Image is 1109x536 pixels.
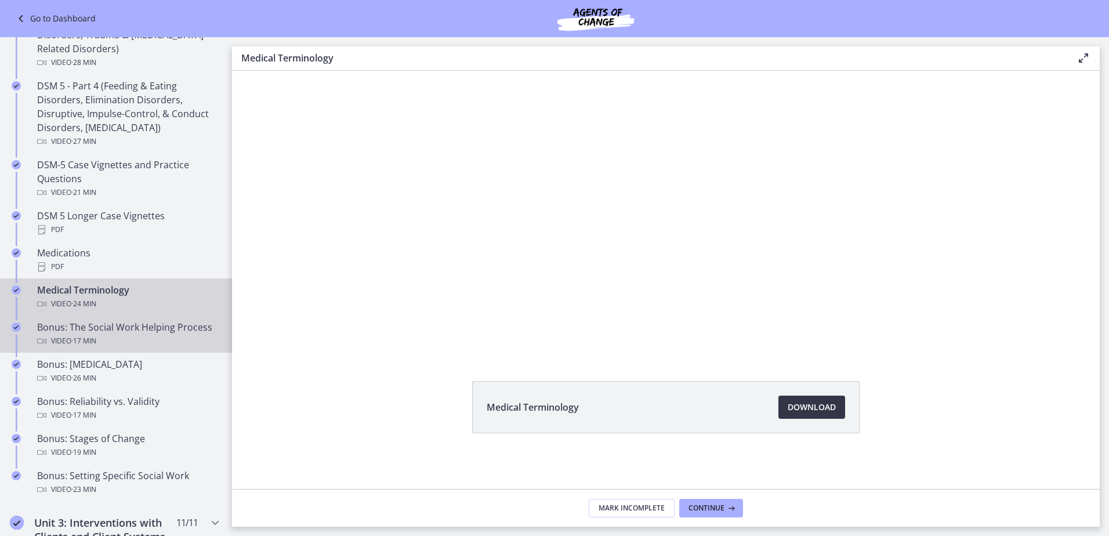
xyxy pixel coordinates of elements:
[37,446,218,459] div: Video
[12,323,21,332] i: Completed
[12,434,21,443] i: Completed
[241,51,1058,65] h3: Medical Terminology
[12,471,21,480] i: Completed
[37,260,218,274] div: PDF
[526,5,665,32] img: Agents of Change
[37,246,218,274] div: Medications
[71,135,96,149] span: · 27 min
[71,297,96,311] span: · 24 min
[37,223,218,237] div: PDF
[788,400,836,414] span: Download
[12,285,21,295] i: Completed
[12,397,21,406] i: Completed
[71,186,96,200] span: · 21 min
[12,248,21,258] i: Completed
[37,209,218,237] div: DSM 5 Longer Case Vignettes
[679,499,743,517] button: Continue
[37,483,218,497] div: Video
[71,408,96,422] span: · 17 min
[12,81,21,90] i: Completed
[599,504,665,513] span: Mark Incomplete
[71,446,96,459] span: · 19 min
[589,499,675,517] button: Mark Incomplete
[10,516,24,530] i: Completed
[37,79,218,149] div: DSM 5 - Part 4 (Feeding & Eating Disorders, Elimination Disorders, Disruptive, Impulse-Control, &...
[176,516,198,530] span: 11 / 11
[232,23,1100,354] iframe: Video Lesson
[71,56,96,70] span: · 28 min
[37,357,218,385] div: Bonus: [MEDICAL_DATA]
[37,186,218,200] div: Video
[37,394,218,422] div: Bonus: Reliability vs. Validity
[37,320,218,348] div: Bonus: The Social Work Helping Process
[37,371,218,385] div: Video
[12,160,21,169] i: Completed
[37,469,218,497] div: Bonus: Setting Specific Social Work
[37,432,218,459] div: Bonus: Stages of Change
[487,400,579,414] span: Medical Terminology
[12,211,21,220] i: Completed
[688,504,724,513] span: Continue
[37,56,218,70] div: Video
[37,408,218,422] div: Video
[37,135,218,149] div: Video
[12,360,21,369] i: Completed
[71,334,96,348] span: · 17 min
[37,283,218,311] div: Medical Terminology
[71,483,96,497] span: · 23 min
[71,371,96,385] span: · 26 min
[778,396,845,419] a: Download
[37,297,218,311] div: Video
[37,334,218,348] div: Video
[14,12,96,26] a: Go to Dashboard
[37,158,218,200] div: DSM-5 Case Vignettes and Practice Questions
